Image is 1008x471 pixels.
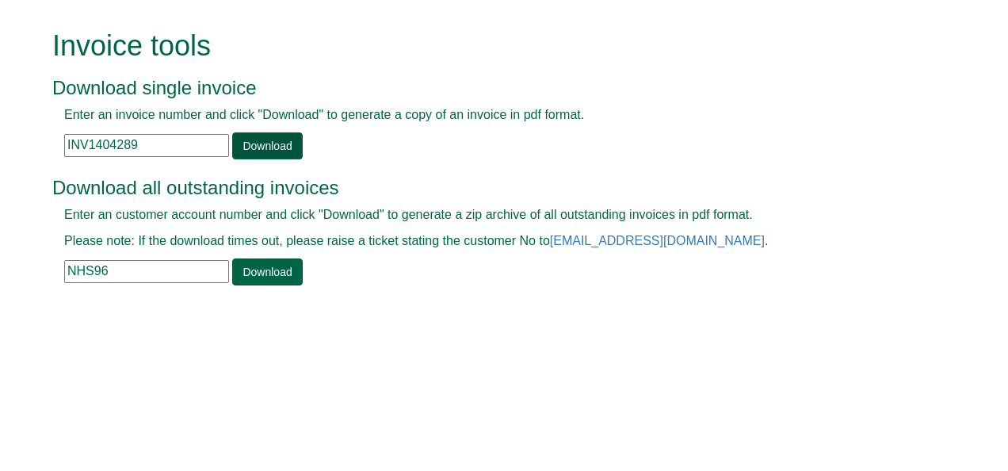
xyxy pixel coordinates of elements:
[52,178,920,198] h3: Download all outstanding invoices
[64,232,908,251] p: Please note: If the download times out, please raise a ticket stating the customer No to .
[64,206,908,224] p: Enter an customer account number and click "Download" to generate a zip archive of all outstandin...
[550,234,765,247] a: [EMAIL_ADDRESS][DOMAIN_NAME]
[52,78,920,98] h3: Download single invoice
[52,30,920,62] h1: Invoice tools
[232,132,302,159] a: Download
[64,106,908,124] p: Enter an invoice number and click "Download" to generate a copy of an invoice in pdf format.
[64,134,229,157] input: e.g. INV1234
[64,260,229,283] input: e.g. BLA02
[232,258,302,285] a: Download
